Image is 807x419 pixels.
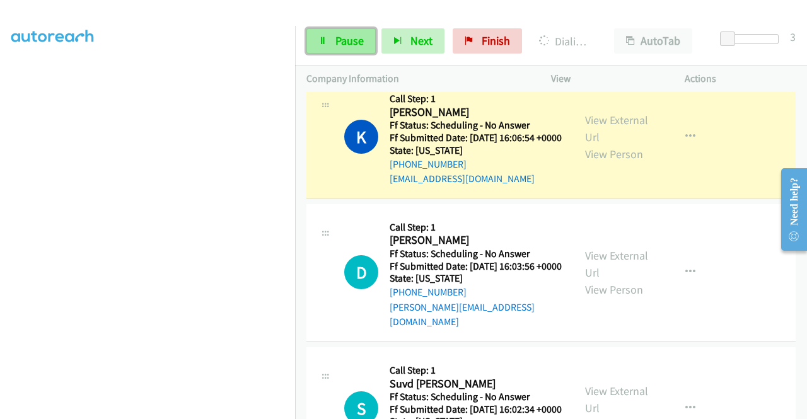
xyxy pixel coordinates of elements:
h5: Ff Submitted Date: [DATE] 16:06:54 +0000 [390,132,562,144]
a: View Person [585,147,643,161]
h5: State: [US_STATE] [390,144,562,157]
span: Next [410,33,433,48]
h5: Ff Status: Scheduling - No Answer [390,391,562,403]
h2: [PERSON_NAME] [390,233,558,248]
div: The call is yet to be attempted [344,255,378,289]
h1: K [344,120,378,154]
a: [EMAIL_ADDRESS][DOMAIN_NAME] [390,173,535,185]
a: View External Url [585,113,648,144]
h2: [PERSON_NAME] [390,105,558,120]
span: Pause [335,33,364,48]
a: View Person [585,282,643,297]
a: Pause [306,28,376,54]
h5: Ff Submitted Date: [DATE] 16:03:56 +0000 [390,260,562,273]
div: 3 [790,28,796,45]
iframe: Resource Center [771,159,807,260]
p: Dialing [PERSON_NAME] [539,33,591,50]
h5: Call Step: 1 [390,364,562,377]
a: [PERSON_NAME][EMAIL_ADDRESS][DOMAIN_NAME] [390,301,535,328]
h1: D [344,255,378,289]
p: View [551,71,662,86]
h5: Call Step: 1 [390,93,562,105]
a: View External Url [585,384,648,415]
a: [PHONE_NUMBER] [390,158,467,170]
h2: Suvd [PERSON_NAME] [390,377,558,391]
a: View External Url [585,248,648,280]
p: Actions [685,71,796,86]
p: Company Information [306,71,528,86]
a: [PHONE_NUMBER] [390,286,467,298]
h5: State: [US_STATE] [390,272,562,285]
h5: Ff Status: Scheduling - No Answer [390,119,562,132]
h5: Ff Status: Scheduling - No Answer [390,248,562,260]
button: Next [381,28,444,54]
h5: Ff Submitted Date: [DATE] 16:02:34 +0000 [390,403,562,416]
button: AutoTab [614,28,692,54]
span: Finish [482,33,510,48]
a: Finish [453,28,522,54]
h5: Call Step: 1 [390,221,562,234]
